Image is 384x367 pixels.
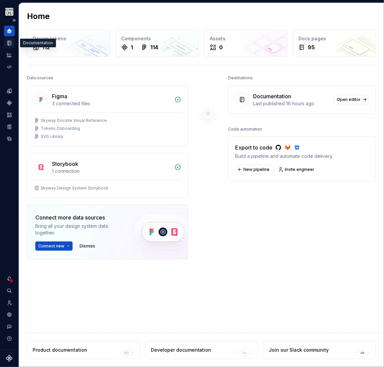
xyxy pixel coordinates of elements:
button: Notifications [4,273,15,284]
a: Design tokens112 [27,30,110,57]
img: 7d2f9795-fa08-4624-9490-5a3f7218a56a.png [5,8,13,16]
div: Bring all your design system data together. [35,223,122,236]
button: New pipeline [235,165,272,174]
div: Code automation [228,125,262,134]
button: Search ⌘K [4,285,15,296]
div: 0 [219,43,223,51]
a: Settings [4,309,15,320]
div: 112 [42,43,50,51]
a: Storybook stories [4,122,15,132]
a: Figma3 connected filesSkyway Docsite Visual ReferenceTokens OnboardingSVG Library [27,85,188,146]
a: Assets0 [204,30,287,57]
div: Data sources [27,73,53,83]
div: Skyway Design System Storybook [41,185,109,191]
h2: Home [27,11,50,22]
div: Design tokens [33,35,105,42]
div: Docs pages [298,35,370,42]
span: New pipeline [243,167,269,172]
div: Skyway Docsite Visual Reference [41,118,107,123]
div: 1 connection [52,168,171,175]
svg: Supernova Logo [6,355,13,362]
div: Product documentation [33,347,87,353]
div: Assets [210,35,282,42]
a: Invite engineer [276,165,317,174]
span: Invite engineer [285,167,314,172]
div: Build a pipeline and automate code delivery. [235,153,333,160]
a: Home [4,26,15,36]
a: Open editor [334,95,369,104]
a: Components [4,98,15,108]
a: Docs pages95 [293,30,376,57]
a: Storybook1 connectionSkyway Design System Storybook [27,153,188,198]
div: 114 [150,43,158,51]
span: Open editor [337,97,361,102]
div: Figma [52,92,67,100]
span: Dismiss [80,243,95,249]
div: 3 connected files [52,100,171,107]
div: 95 [308,43,315,51]
div: Documentation [253,92,291,100]
a: Invite team [4,297,15,308]
a: Design tokens [4,86,15,96]
a: Code automation [4,62,15,72]
span: Connect new [38,243,64,249]
div: Storybook [52,160,78,168]
a: Components1114 [116,30,199,57]
div: SVG Library [41,134,63,139]
a: Data sources [4,134,15,144]
a: Assets [4,110,15,120]
div: Connect more data sources [35,213,122,221]
div: Tokens Onboarding [41,126,80,131]
div: Developer documentation [151,347,211,353]
button: Contact support [4,321,15,332]
div: 1 [131,43,133,51]
div: Last published 16 hours ago [253,100,330,107]
a: Analytics [4,50,15,60]
button: Dismiss [77,241,98,251]
div: Destinations [228,73,253,83]
div: Components [121,35,193,42]
div: Join our Slack community [269,347,329,353]
a: Documentation [4,38,15,48]
a: Join our Slack community [263,341,376,359]
div: Export to code [235,144,333,152]
button: Connect new [35,241,73,251]
div: Documentation [20,39,56,47]
a: Product documentation [27,341,140,359]
a: Developer documentation [145,341,258,359]
button: Expand sidebar [9,16,19,25]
